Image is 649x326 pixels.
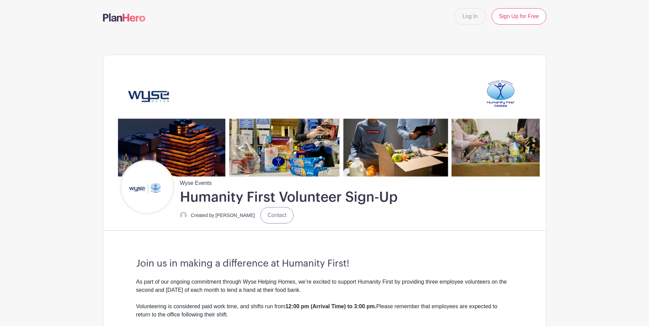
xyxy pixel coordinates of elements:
[260,207,294,223] a: Contact
[285,303,376,309] strong: 12:00 pm (Arrival Time) to 3:00 pm.
[180,189,398,206] h1: Humanity First Volunteer Sign-Up
[492,8,546,25] a: Sign Up for Free
[103,55,546,176] img: Untitled%20(2790%20x%20600%20px)%20(12).png
[136,258,513,270] h3: Join us in making a difference at Humanity First!
[454,8,486,25] a: Log In
[180,212,187,219] img: default-ce2991bfa6775e67f084385cd625a349d9dcbb7a52a09fb2fda1e96e2d18dcdb.png
[180,176,212,187] span: Wyse Events
[136,278,513,302] div: As part of our ongoing commitment through Wyse Helping Homes, we’re excited to support Humanity F...
[191,213,255,218] small: Created by [PERSON_NAME]
[121,162,173,213] img: Untitled%20design%20(22).png
[103,13,145,22] img: logo-507f7623f17ff9eddc593b1ce0a138ce2505c220e1c5a4e2b4648c50719b7d32.svg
